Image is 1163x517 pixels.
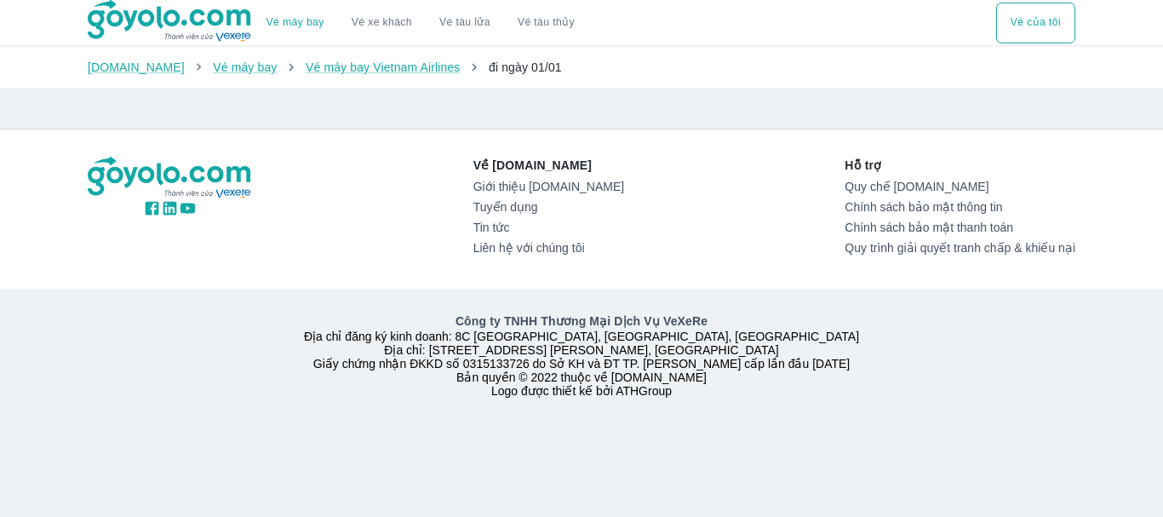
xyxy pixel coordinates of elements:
nav: breadcrumb [88,59,1075,76]
p: Công ty TNHH Thương Mại Dịch Vụ VeXeRe [91,313,1072,330]
a: Vé tàu lửa [426,3,504,43]
span: đi ngày 01/01 [489,60,562,74]
a: Tuyển dụng [473,200,624,214]
a: Liên hệ với chúng tôi [473,241,624,255]
a: Vé máy bay Vietnam Airlines [306,60,461,74]
a: Chính sách bảo mật thanh toán [845,221,1075,234]
a: Vé máy bay [266,16,324,29]
div: Địa chỉ đăng ký kinh doanh: 8C [GEOGRAPHIC_DATA], [GEOGRAPHIC_DATA], [GEOGRAPHIC_DATA] Địa chỉ: [... [77,313,1086,398]
div: choose transportation mode [253,3,588,43]
img: logo [88,157,253,199]
p: Về [DOMAIN_NAME] [473,157,624,174]
a: Giới thiệu [DOMAIN_NAME] [473,180,624,193]
a: Chính sách bảo mật thông tin [845,200,1075,214]
a: [DOMAIN_NAME] [88,60,185,74]
a: Vé máy bay [213,60,277,74]
button: Vé của tôi [996,3,1075,43]
a: Tin tức [473,221,624,234]
div: choose transportation mode [996,3,1075,43]
a: Quy chế [DOMAIN_NAME] [845,180,1075,193]
a: Vé xe khách [352,16,412,29]
button: Vé tàu thủy [504,3,588,43]
p: Hỗ trợ [845,157,1075,174]
a: Quy trình giải quyết tranh chấp & khiếu nại [845,241,1075,255]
